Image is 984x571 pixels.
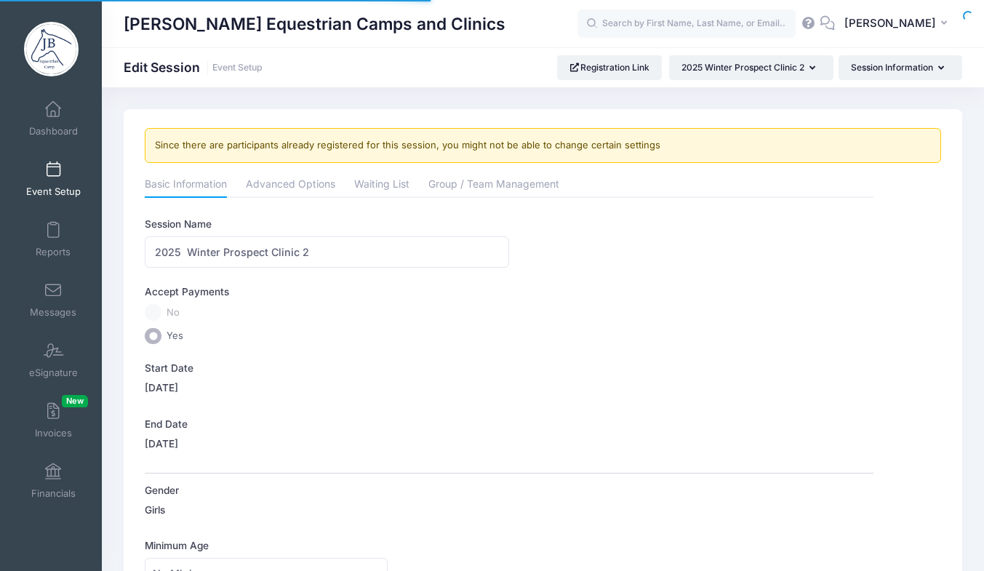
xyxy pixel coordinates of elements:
[29,125,78,137] span: Dashboard
[577,9,796,39] input: Search by First Name, Last Name, or Email...
[124,60,263,75] h1: Edit Session
[354,172,409,199] a: Waiting List
[124,7,505,41] h1: [PERSON_NAME] Equestrian Camps and Clinics
[145,128,941,163] div: Since there are participants already registered for this session, you might not be able to change...
[145,172,227,199] a: Basic Information
[246,172,335,199] a: Advanced Options
[19,93,88,144] a: Dashboard
[30,306,76,319] span: Messages
[844,15,936,31] span: [PERSON_NAME]
[145,417,509,431] label: End Date
[26,185,81,198] span: Event Setup
[681,62,804,73] span: 2025 Winter Prospect Clinic 2
[35,427,72,439] span: Invoices
[557,55,663,80] a: Registration Link
[145,436,178,451] label: [DATE]
[62,395,88,407] span: New
[19,335,88,386] a: eSignature
[19,274,88,325] a: Messages
[145,217,509,231] label: Session Name
[669,55,833,80] button: 2025 Winter Prospect Clinic 2
[31,487,76,500] span: Financials
[212,63,263,73] a: Event Setup
[19,455,88,506] a: Financials
[145,538,509,553] label: Minimum Age
[24,22,79,76] img: Jessica Braswell Equestrian Camps and Clinics
[428,172,559,199] a: Group / Team Management
[29,367,78,379] span: eSignature
[167,329,183,343] span: Yes
[145,328,161,345] input: Yes
[167,306,180,320] span: No
[145,483,509,498] label: Gender
[36,246,71,258] span: Reports
[19,395,88,446] a: InvoicesNew
[145,503,165,517] label: Girls
[19,153,88,204] a: Event Setup
[145,236,509,268] input: Session Name
[839,55,962,80] button: Session Information
[145,284,229,299] label: Accept Payments
[145,361,509,375] label: Start Date
[835,7,962,41] button: [PERSON_NAME]
[145,380,178,395] label: [DATE]
[19,214,88,265] a: Reports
